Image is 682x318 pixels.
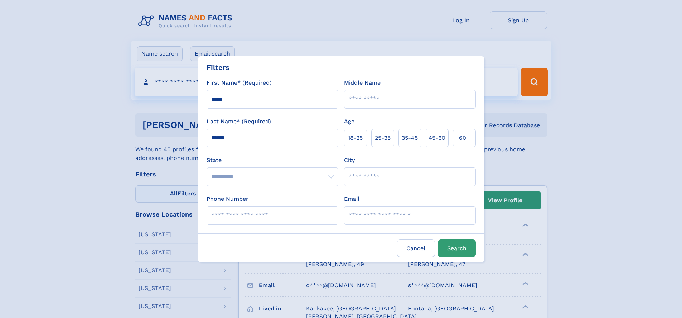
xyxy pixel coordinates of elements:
[207,79,272,87] label: First Name* (Required)
[397,239,435,257] label: Cancel
[344,156,355,165] label: City
[207,117,271,126] label: Last Name* (Required)
[207,195,248,203] label: Phone Number
[348,134,363,142] span: 18‑25
[207,156,338,165] label: State
[207,62,229,73] div: Filters
[375,134,391,142] span: 25‑35
[344,117,354,126] label: Age
[402,134,418,142] span: 35‑45
[438,239,476,257] button: Search
[344,195,359,203] label: Email
[429,134,445,142] span: 45‑60
[344,79,381,87] label: Middle Name
[459,134,470,142] span: 60+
